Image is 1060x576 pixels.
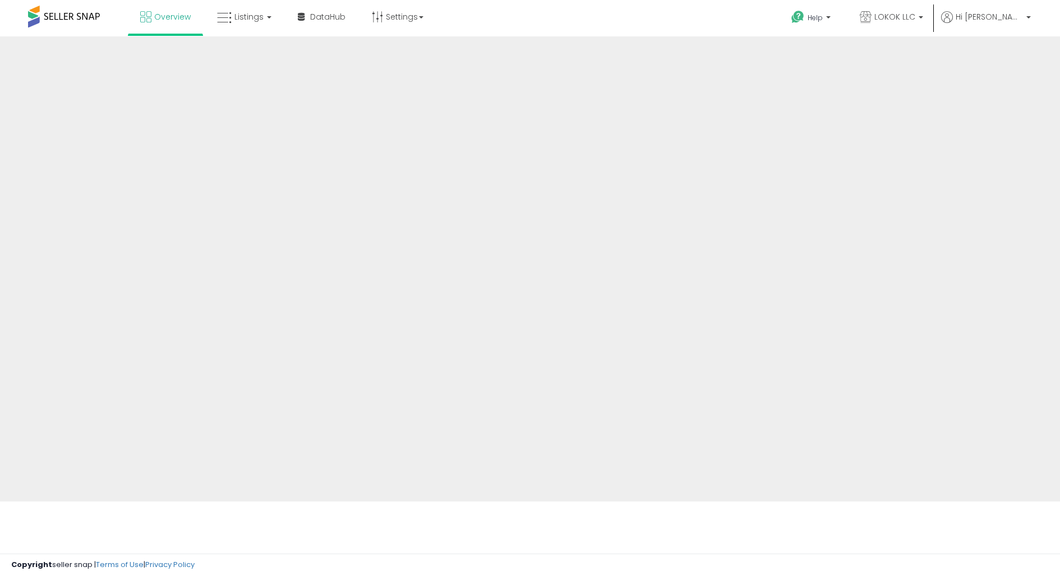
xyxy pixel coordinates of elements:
[791,10,805,24] i: Get Help
[310,11,345,22] span: DataHub
[941,11,1031,36] a: Hi [PERSON_NAME]
[234,11,264,22] span: Listings
[808,13,823,22] span: Help
[154,11,191,22] span: Overview
[956,11,1023,22] span: Hi [PERSON_NAME]
[874,11,915,22] span: LOKOK LLC
[782,2,842,36] a: Help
